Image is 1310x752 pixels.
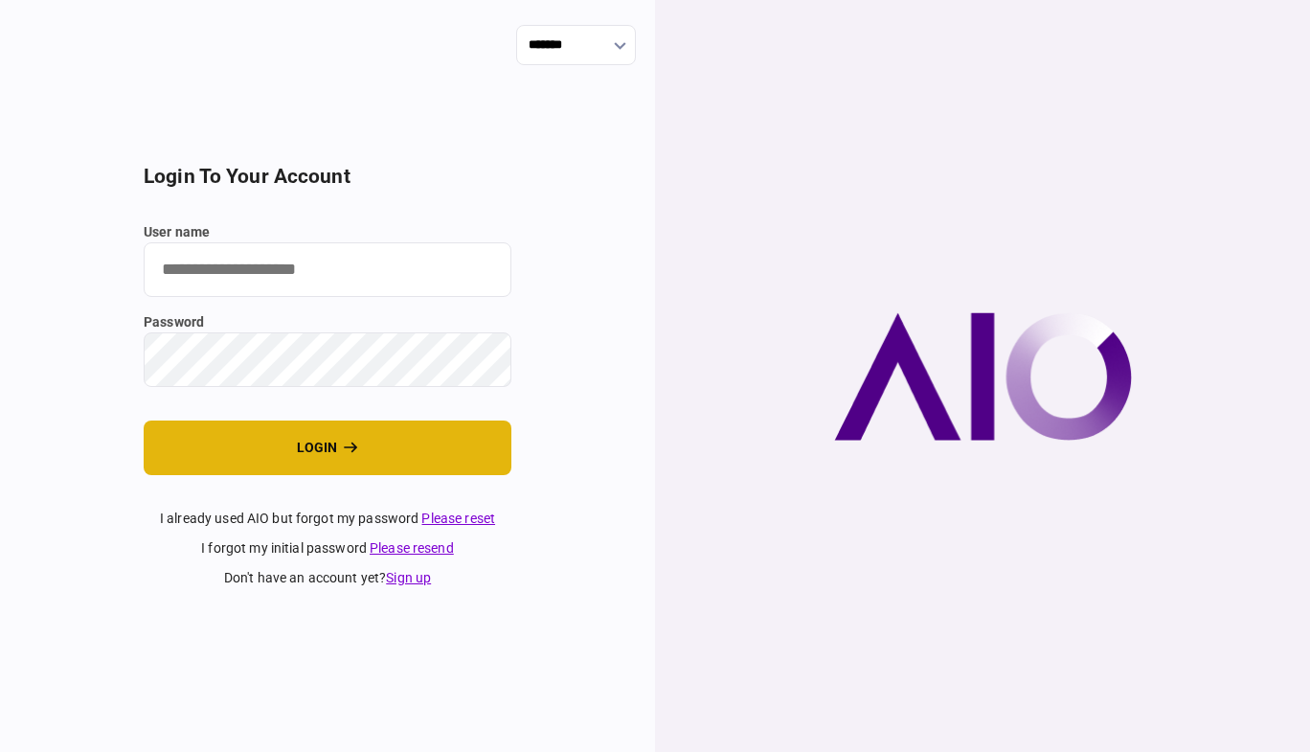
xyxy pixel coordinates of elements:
[144,312,511,332] label: password
[144,242,511,297] input: user name
[144,421,511,475] button: login
[386,570,431,585] a: Sign up
[144,222,511,242] label: user name
[516,25,636,65] input: show language options
[370,540,454,556] a: Please resend
[144,568,511,588] div: don't have an account yet ?
[834,312,1132,441] img: AIO company logo
[144,332,511,387] input: password
[144,538,511,558] div: I forgot my initial password
[421,511,495,526] a: Please reset
[144,509,511,529] div: I already used AIO but forgot my password
[144,165,511,189] h2: login to your account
